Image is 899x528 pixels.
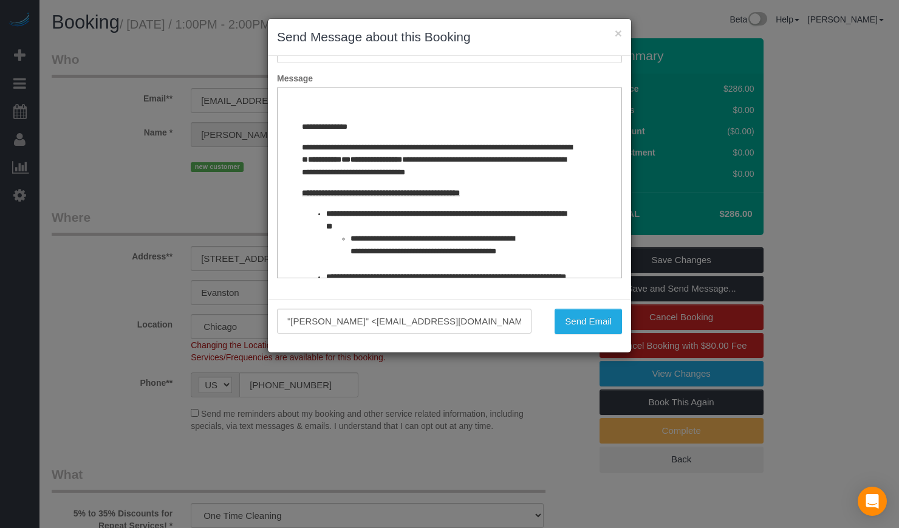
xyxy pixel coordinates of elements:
div: Open Intercom Messenger [858,487,887,516]
button: Send Email [555,309,622,334]
label: Message [268,72,631,84]
iframe: Rich Text Editor, editor1 [278,88,621,278]
h3: Send Message about this Booking [277,28,622,46]
button: × [615,27,622,39]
